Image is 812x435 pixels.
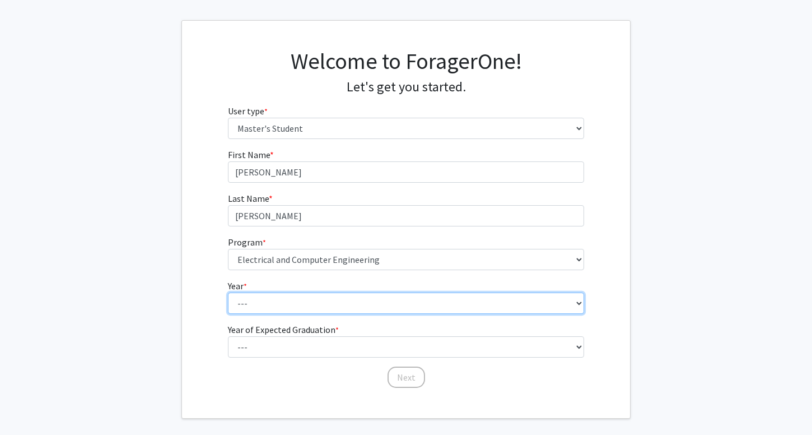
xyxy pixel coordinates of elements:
[228,79,585,95] h4: Let's get you started.
[228,193,269,204] span: Last Name
[228,48,585,75] h1: Welcome to ForagerOne!
[8,385,48,427] iframe: Chat
[388,367,425,388] button: Next
[228,323,339,336] label: Year of Expected Graduation
[228,279,247,293] label: Year
[228,149,270,160] span: First Name
[228,235,266,249] label: Program
[228,104,268,118] label: User type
